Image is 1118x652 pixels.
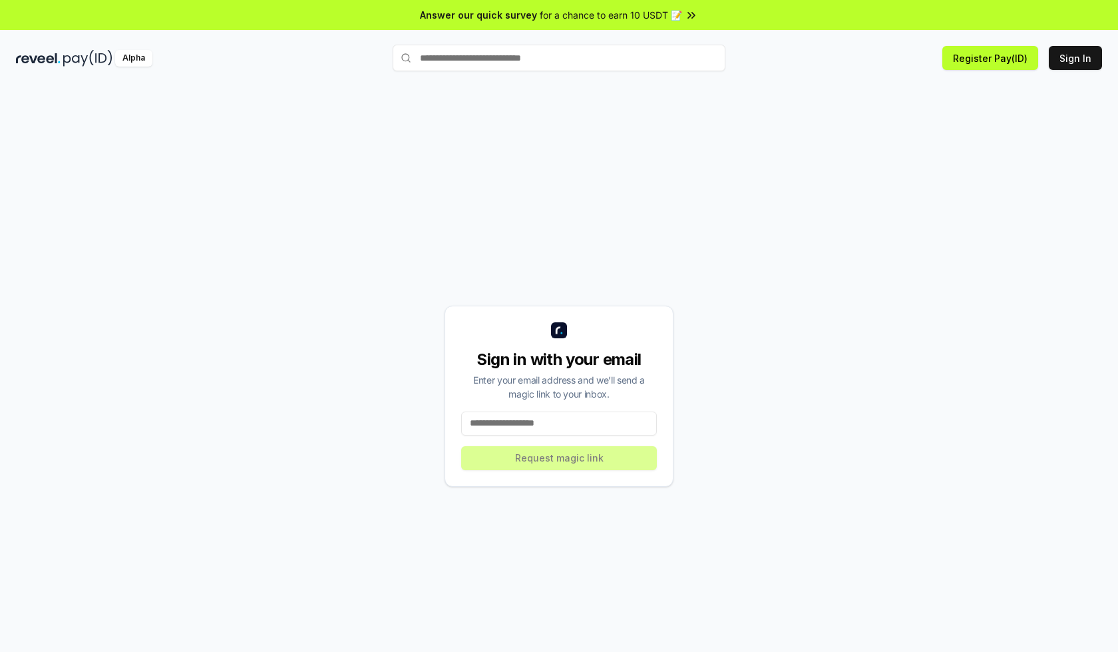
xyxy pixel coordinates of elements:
button: Sign In [1049,46,1102,70]
span: for a chance to earn 10 USDT 📝 [540,8,682,22]
img: pay_id [63,50,112,67]
img: logo_small [551,322,567,338]
div: Enter your email address and we’ll send a magic link to your inbox. [461,373,657,401]
span: Answer our quick survey [420,8,537,22]
button: Register Pay(ID) [942,46,1038,70]
div: Sign in with your email [461,349,657,370]
img: reveel_dark [16,50,61,67]
div: Alpha [115,50,152,67]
